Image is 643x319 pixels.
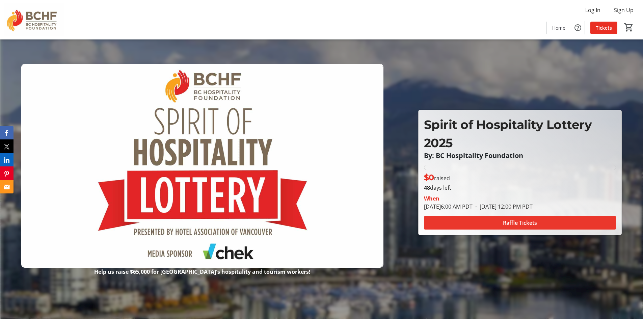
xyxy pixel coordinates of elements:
[473,203,533,210] span: [DATE] 12:00 PM PDT
[424,194,439,203] div: When
[94,268,311,275] strong: Help us raise $65,000 for [GEOGRAPHIC_DATA]'s hospitality and tourism workers!
[473,203,480,210] span: -
[4,3,64,36] img: BC Hospitality Foundation's Logo
[571,21,585,34] button: Help
[596,24,612,31] span: Tickets
[552,24,565,31] span: Home
[424,203,473,210] span: [DATE] 6:00 AM PDT
[590,22,617,34] a: Tickets
[580,5,606,16] button: Log In
[424,165,616,170] div: 0% of fundraising goal reached
[424,172,434,182] span: $0
[424,184,430,191] span: 48
[614,6,634,14] span: Sign Up
[21,64,383,268] img: Campaign CTA Media Photo
[623,21,635,33] button: Cart
[424,184,616,192] p: days left
[424,152,616,159] p: By: BC Hospitality Foundation
[547,22,571,34] a: Home
[609,5,639,16] button: Sign Up
[424,117,592,150] span: Spirit of Hospitality Lottery 2025
[424,216,616,230] button: Raffle Tickets
[585,6,600,14] span: Log In
[424,171,450,184] p: raised
[503,219,537,227] span: Raffle Tickets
